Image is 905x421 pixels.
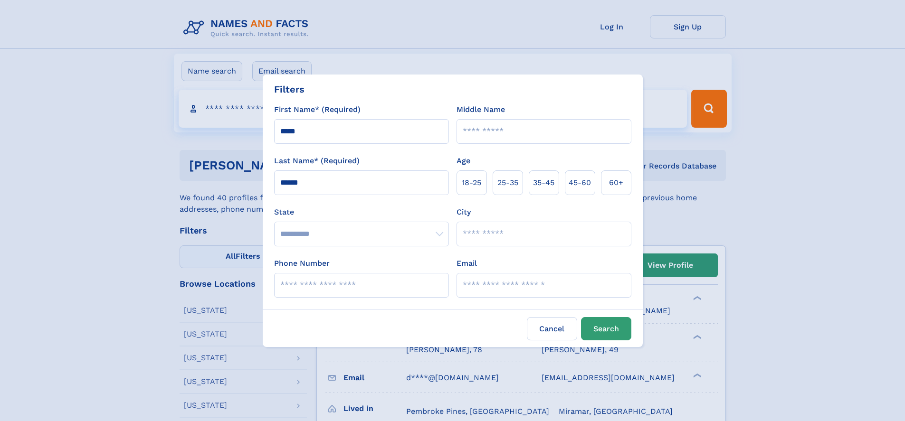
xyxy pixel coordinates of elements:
[274,104,361,115] label: First Name* (Required)
[581,317,631,340] button: Search
[274,155,360,167] label: Last Name* (Required)
[609,177,623,188] span: 60+
[462,177,481,188] span: 18‑25
[457,258,477,269] label: Email
[274,82,305,96] div: Filters
[457,206,471,218] label: City
[569,177,591,188] span: 45‑60
[527,317,577,340] label: Cancel
[274,206,449,218] label: State
[274,258,330,269] label: Phone Number
[497,177,518,188] span: 25‑35
[457,155,470,167] label: Age
[533,177,554,188] span: 35‑45
[457,104,505,115] label: Middle Name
